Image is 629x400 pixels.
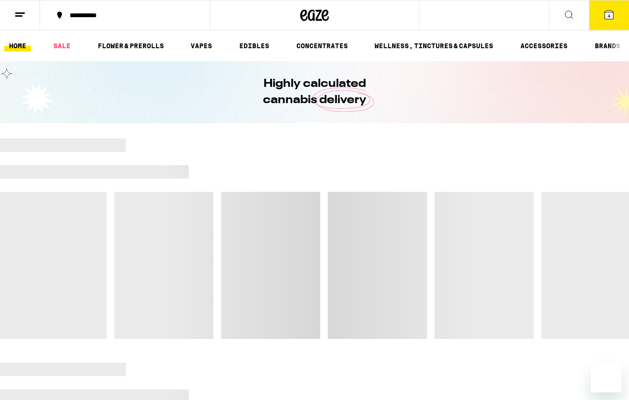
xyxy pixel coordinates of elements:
a: FLOWER & PREROLLS [93,40,169,52]
a: VAPES [186,40,217,52]
a: SALE [49,40,75,52]
span: 4 [608,13,610,19]
a: CONCENTRATES [292,40,353,52]
iframe: Button to launch messaging window [591,362,621,392]
a: BRANDS [590,40,625,52]
a: WELLNESS, TINCTURES & CAPSULES [370,40,498,52]
a: ACCESSORIES [516,40,572,52]
a: EDIBLES [234,40,274,52]
button: 4 [589,0,629,30]
h1: Highly calculated cannabis delivery [236,76,393,108]
a: HOME [4,40,31,52]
